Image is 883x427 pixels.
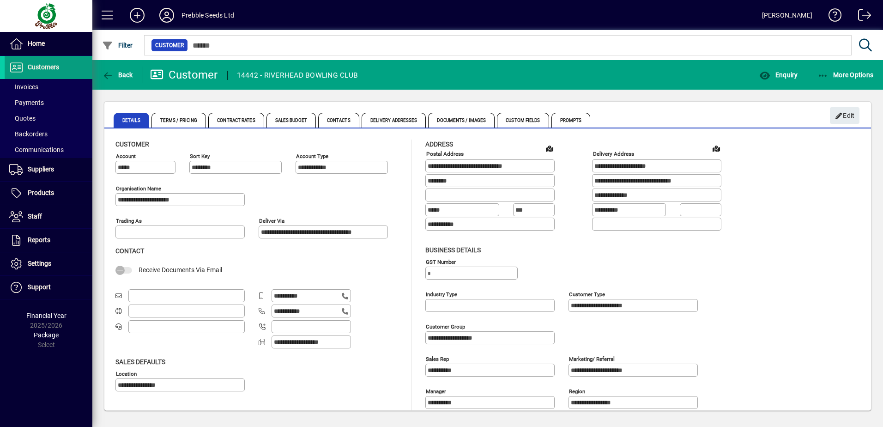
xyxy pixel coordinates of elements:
[5,229,92,252] a: Reports
[139,266,222,274] span: Receive Documents Via Email
[102,71,133,79] span: Back
[5,205,92,228] a: Staff
[5,95,92,110] a: Payments
[116,218,142,224] mat-label: Trading as
[5,158,92,181] a: Suppliers
[835,108,855,123] span: Edit
[28,63,59,71] span: Customers
[208,113,264,128] span: Contract Rates
[830,107,859,124] button: Edit
[92,67,143,83] app-page-header-button: Back
[296,153,328,159] mat-label: Account Type
[815,67,876,83] button: More Options
[851,2,871,32] a: Logout
[5,32,92,55] a: Home
[817,71,874,79] span: More Options
[5,126,92,142] a: Backorders
[542,141,557,156] a: View on map
[9,115,36,122] span: Quotes
[152,7,181,24] button: Profile
[5,79,92,95] a: Invoices
[100,67,135,83] button: Back
[428,113,495,128] span: Documents / Images
[102,42,133,49] span: Filter
[426,258,456,265] mat-label: GST Number
[5,142,92,158] a: Communications
[190,153,210,159] mat-label: Sort key
[551,113,591,128] span: Prompts
[28,260,51,267] span: Settings
[762,8,812,23] div: [PERSON_NAME]
[425,140,453,148] span: Address
[9,83,38,91] span: Invoices
[757,67,800,83] button: Enquiry
[114,113,149,128] span: Details
[115,358,165,366] span: Sales defaults
[28,213,42,220] span: Staff
[426,323,465,329] mat-label: Customer group
[5,110,92,126] a: Quotes
[822,2,842,32] a: Knowledge Base
[115,140,149,148] span: Customer
[116,185,161,192] mat-label: Organisation name
[28,189,54,196] span: Products
[5,276,92,299] a: Support
[116,153,136,159] mat-label: Account
[259,218,284,224] mat-label: Deliver via
[497,113,549,128] span: Custom Fields
[34,331,59,339] span: Package
[759,71,798,79] span: Enquiry
[709,141,724,156] a: View on map
[9,130,48,138] span: Backorders
[426,291,457,297] mat-label: Industry type
[569,388,585,394] mat-label: Region
[28,236,50,244] span: Reports
[362,113,426,128] span: Delivery Addresses
[115,247,144,255] span: Contact
[237,68,358,83] div: 14442 - RIVERHEAD BOWLING CLUB
[5,182,92,205] a: Products
[569,355,615,362] mat-label: Marketing/ Referral
[9,146,64,153] span: Communications
[266,113,316,128] span: Sales Budget
[155,41,184,50] span: Customer
[151,113,206,128] span: Terms / Pricing
[150,67,218,82] div: Customer
[116,370,137,377] mat-label: Location
[425,246,481,254] span: Business details
[5,252,92,275] a: Settings
[28,165,54,173] span: Suppliers
[28,283,51,291] span: Support
[122,7,152,24] button: Add
[426,355,449,362] mat-label: Sales rep
[569,291,605,297] mat-label: Customer type
[100,37,135,54] button: Filter
[28,40,45,47] span: Home
[26,312,67,319] span: Financial Year
[181,8,234,23] div: Prebble Seeds Ltd
[318,113,359,128] span: Contacts
[9,99,44,106] span: Payments
[426,388,446,394] mat-label: Manager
